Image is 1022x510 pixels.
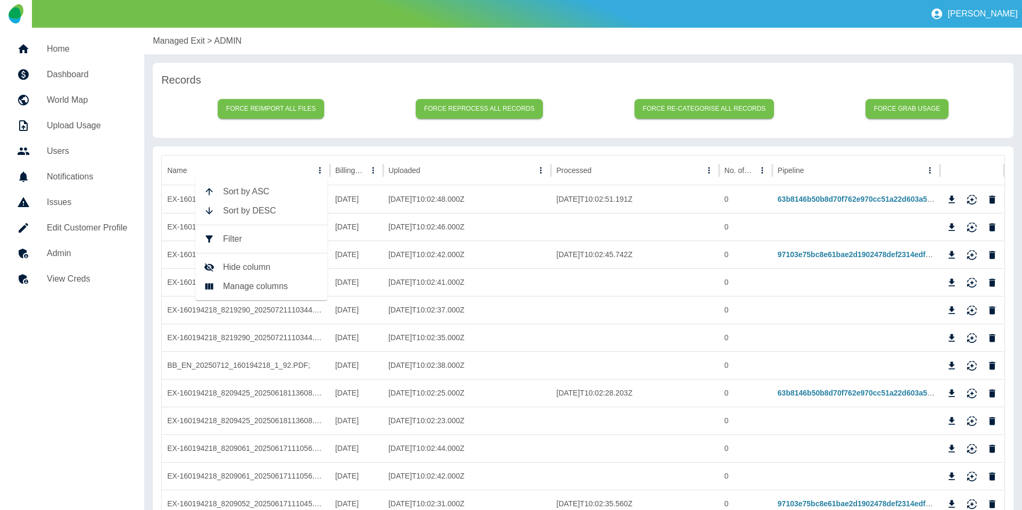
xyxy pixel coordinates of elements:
[551,241,719,268] div: 2025-07-22T10:02:45.742Z
[944,441,960,457] button: Download
[162,324,330,351] div: EX-160194218_8219290_20250721110344.ZIP;
[383,296,551,324] div: 2025-07-22T10:02:37.000Z
[153,35,205,47] a: Managed Exit
[724,166,754,175] div: No. of rows
[778,250,943,259] a: 97103e75bc8e61bae2d1902478def2314edfd6cb
[162,241,330,268] div: EX-160194218_8219285_20250721110324.csv
[162,462,330,490] div: EX-160194218_8209061_20250617111056.ZIP;
[9,62,136,87] a: Dashboard
[383,407,551,434] div: 2025-06-19T10:02:23.000Z
[719,268,772,296] div: 0
[964,358,980,374] button: Reimport
[214,35,242,47] a: ADMIN
[944,275,960,291] button: Download
[383,268,551,296] div: 2025-07-22T10:02:41.000Z
[984,468,1000,484] button: Delete
[161,71,1005,88] h6: Records
[964,247,980,263] button: Reimport
[866,99,949,119] button: Force grab usage
[223,204,319,217] span: Sort by DESC
[944,468,960,484] button: Download
[330,241,383,268] div: 13/07/2025
[383,324,551,351] div: 2025-07-22T10:02:35.000Z
[162,296,330,324] div: EX-160194218_8219290_20250721110344.csv
[551,185,719,213] div: 2025-07-22T10:02:51.191Z
[47,94,127,106] h5: World Map
[719,407,772,434] div: 0
[366,163,381,178] button: Billing Date column menu
[984,302,1000,318] button: Delete
[330,434,383,462] div: 13/06/2025
[551,379,719,407] div: 2025-06-19T10:02:28.203Z
[47,196,127,209] h5: Issues
[162,268,330,296] div: EX-160194218_8219285_20250721110324.ZIP;
[719,185,772,213] div: 0
[719,351,772,379] div: 0
[162,213,330,241] div: EX-160194218_8219287_20250721110327.ZIP;
[944,192,960,208] button: Download
[9,113,136,138] a: Upload Usage
[719,213,772,241] div: 0
[47,43,127,55] h5: Home
[634,99,774,119] button: Force re-categorise all records
[383,434,551,462] div: 2025-06-18T10:02:44.000Z
[47,119,127,132] h5: Upload Usage
[223,261,319,274] span: Hide column
[984,247,1000,263] button: Delete
[330,379,383,407] div: 13/06/2025
[984,275,1000,291] button: Delete
[223,233,319,245] span: Filter
[47,247,127,260] h5: Admin
[964,275,980,291] button: Reimport
[984,385,1000,401] button: Delete
[47,221,127,234] h5: Edit Customer Profile
[162,434,330,462] div: EX-160194218_8209061_20250617111056.csv
[207,35,212,47] p: >
[218,99,325,119] button: Force reimport all files
[9,138,136,164] a: Users
[162,351,330,379] div: BB_EN_20250712_160194218_1_92.PDF;
[533,163,548,178] button: Uploaded column menu
[162,379,330,407] div: EX-160194218_8209425_20250618113608.csv
[47,145,127,158] h5: Users
[223,280,319,293] span: Manage columns
[162,407,330,434] div: EX-160194218_8209425_20250618113608.ZIP;
[330,296,383,324] div: 13/07/2025
[778,389,942,397] a: 63b8146b50b8d70f762e970cc51a22d603a5f027
[926,3,1022,24] button: [PERSON_NAME]
[9,190,136,215] a: Issues
[964,413,980,429] button: Reimport
[335,166,365,175] div: Billing Date
[223,185,319,198] span: Sort by ASC
[383,241,551,268] div: 2025-07-22T10:02:42.000Z
[964,385,980,401] button: Reimport
[778,166,804,175] div: Pipeline
[964,468,980,484] button: Reimport
[984,441,1000,457] button: Delete
[964,330,980,346] button: Reimport
[964,302,980,318] button: Reimport
[984,219,1000,235] button: Delete
[944,413,960,429] button: Download
[984,413,1000,429] button: Delete
[944,385,960,401] button: Download
[719,324,772,351] div: 0
[47,273,127,285] h5: View Creds
[330,268,383,296] div: 13/07/2025
[944,302,960,318] button: Download
[984,330,1000,346] button: Delete
[416,99,543,119] button: Force reprocess all records
[9,215,136,241] a: Edit Customer Profile
[9,36,136,62] a: Home
[383,185,551,213] div: 2025-07-22T10:02:48.000Z
[9,266,136,292] a: View Creds
[984,192,1000,208] button: Delete
[702,163,716,178] button: Processed column menu
[778,499,943,508] a: 97103e75bc8e61bae2d1902478def2314edfd6cb
[9,241,136,266] a: Admin
[944,330,960,346] button: Download
[330,351,383,379] div: 13/07/2025
[47,68,127,81] h5: Dashboard
[330,185,383,213] div: 13/07/2025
